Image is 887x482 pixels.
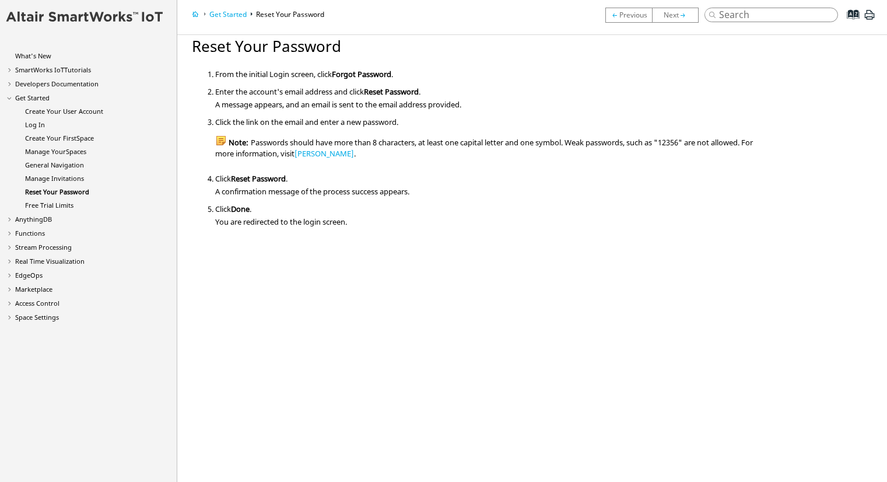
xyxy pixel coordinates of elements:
div: Passwords should have more than 8 characters, at least one capital letter and one symbol. Weak pa... [215,137,759,158]
a: Developers Documentation [15,79,99,88]
a: Create Your FirstSpace [25,134,94,142]
span: Forgot Password [332,69,391,79]
a: Create Your User Account [25,107,103,116]
a: Real Time Visualization [15,257,85,266]
span: Reset Password [364,86,419,97]
div: You are redirected to the login screen. [215,214,759,227]
a: Index [838,18,861,29]
span: SmartWorks IoT [15,65,64,74]
input: Search [704,8,838,22]
span: Space [76,134,94,142]
a: Functions [15,229,45,237]
a: Print this page [863,14,876,25]
a: Free Trial Limits [25,201,73,209]
a: Get Started [15,93,50,102]
a: EdgeOps [15,271,43,280]
span: Spaces [66,147,86,156]
span: From the initial Login screen, click . [215,67,393,79]
a: What's New [15,51,51,60]
a: Reset Your Password [25,187,89,196]
a: Stream Processing [15,243,72,252]
span: Click . [215,201,251,214]
a: Manage Invitations [611,9,647,20]
div: A confirmation message of the process success appears. [215,184,759,197]
a: Get Started [209,9,247,19]
a: Space Settings [15,313,59,322]
span: Note: [215,135,251,150]
a: [PERSON_NAME] [295,148,354,159]
span: Click . [215,171,288,184]
div: A message appears, and an email is sent to the email address provided. [215,97,759,110]
span: Reset Password [231,173,286,184]
a: Log In [25,120,45,129]
span: Click the link on the email and enter a new password. [215,114,398,127]
a: Manage Invitations [25,174,84,183]
a: AnythingDB [15,215,52,223]
a: SmartWorks IoTTutorials [15,65,91,74]
a: Free Trial Limits [664,9,687,20]
a: Marketplace [15,285,52,294]
span: Enter the account's email address and click . [215,84,420,97]
span: Done [231,204,250,214]
a: Reset Your Password [256,9,324,19]
a: Access Control [15,299,59,308]
a: General Navigation [25,160,84,169]
a: Manage YourSpaces [25,147,86,156]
